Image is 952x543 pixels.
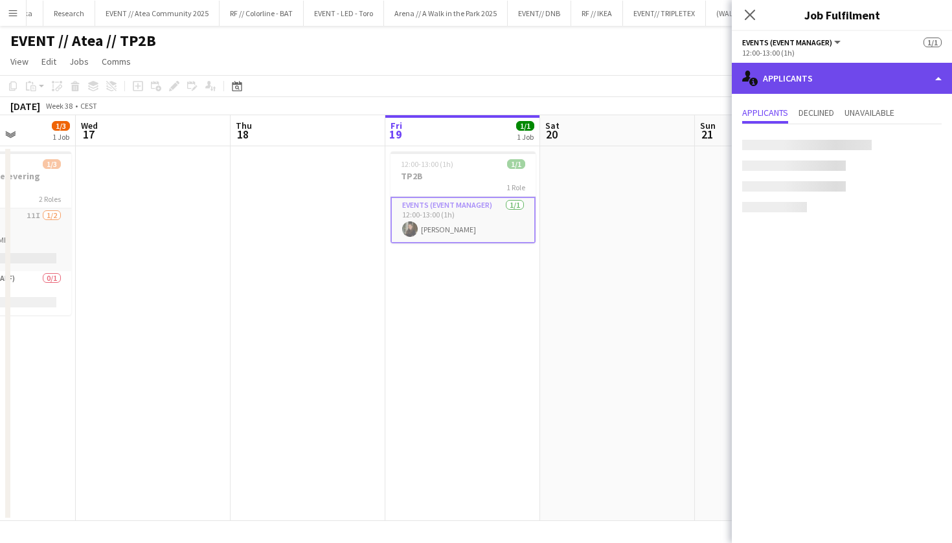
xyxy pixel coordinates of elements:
span: Jobs [69,56,89,67]
div: 1 Job [517,132,534,142]
button: Events (Event Manager) [742,38,843,47]
span: 1/1 [507,159,525,169]
span: Week 38 [43,101,75,111]
span: 20 [543,127,560,142]
a: Jobs [64,53,94,70]
a: Edit [36,53,62,70]
div: [DATE] [10,100,40,113]
button: EVENT - LED - Toro [304,1,384,26]
button: (WAL) Ricola 2025 [706,1,785,26]
div: CEST [80,101,97,111]
div: 1 Job [52,132,69,142]
span: Sat [545,120,560,131]
span: 12:00-13:00 (1h) [401,159,453,169]
span: Sun [700,120,716,131]
span: Wed [81,120,98,131]
span: 19 [389,127,402,142]
button: RF // Colorline - BAT [220,1,304,26]
app-job-card: 12:00-13:00 (1h)1/1TP2B1 RoleEvents (Event Manager)1/112:00-13:00 (1h)[PERSON_NAME] [391,151,536,243]
span: Edit [41,56,56,67]
span: 2 Roles [39,194,61,204]
span: 1/3 [43,159,61,169]
span: 1 Role [506,183,525,192]
a: View [5,53,34,70]
span: Applicants [742,108,788,117]
button: EVENT // Atea Community 2025 [95,1,220,26]
span: 18 [234,127,252,142]
span: 1/3 [52,121,70,131]
span: Events (Event Manager) [742,38,832,47]
button: Arena // A Walk in the Park 2025 [384,1,508,26]
h3: Job Fulfilment [732,6,952,23]
span: 17 [79,127,98,142]
span: Fri [391,120,402,131]
span: Thu [236,120,252,131]
h1: EVENT // Atea // TP2B [10,31,156,50]
button: EVENT// TRIPLETEX [623,1,706,26]
app-card-role: Events (Event Manager)1/112:00-13:00 (1h)[PERSON_NAME] [391,197,536,243]
button: EVENT// DNB [508,1,571,26]
span: Comms [102,56,131,67]
span: Unavailable [844,108,894,117]
button: Research [43,1,95,26]
span: View [10,56,28,67]
span: 1/1 [516,121,534,131]
a: Comms [96,53,136,70]
div: Applicants [732,63,952,94]
span: 21 [698,127,716,142]
button: RF // IKEA [571,1,623,26]
h3: TP2B [391,170,536,182]
span: 1/1 [924,38,942,47]
div: 12:00-13:00 (1h) [742,48,942,58]
span: Declined [799,108,834,117]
